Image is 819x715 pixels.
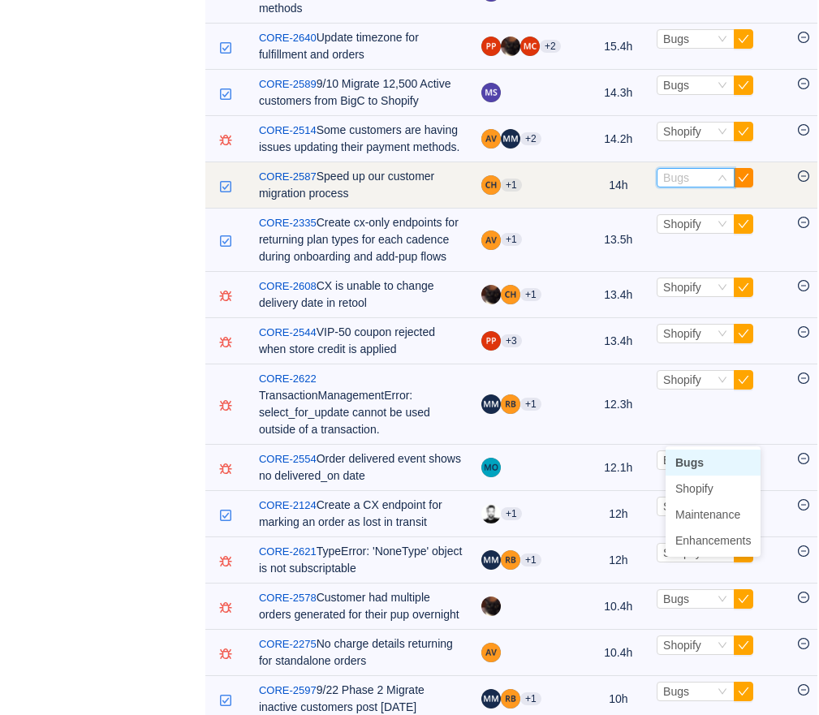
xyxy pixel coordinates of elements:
img: 10303 [219,601,232,614]
img: RB [501,394,520,414]
aui-badge: +2 [520,132,541,145]
a: CORE-2124 [259,497,317,514]
img: 10303 [219,555,232,568]
img: CH [481,175,501,195]
aui-badge: +1 [501,233,522,246]
img: 10318 [219,88,232,101]
td: 15.4h [588,24,649,70]
span: Shopify [663,281,701,294]
td: 12h [588,491,649,537]
i: icon: minus-circle [798,592,809,603]
img: 10318 [219,694,232,707]
img: MS [481,83,501,102]
td: CX is unable to change delivery date in retool [251,272,473,318]
td: 9/10 Migrate 12,500 Active customers from BigC to Shopify [251,70,473,116]
img: 10303 [219,134,232,147]
i: icon: minus-circle [798,78,809,89]
a: CORE-2275 [259,636,317,653]
td: 12.1h [588,445,649,491]
img: 10303 [219,336,232,349]
i: icon: down [718,687,727,698]
i: icon: minus-circle [798,499,809,510]
i: icon: minus-circle [798,638,809,649]
button: icon: check [734,370,753,390]
img: AV [481,129,501,149]
td: Speed up our customer migration process [251,162,473,209]
span: Shopify [663,639,701,652]
span: Shopify [663,546,701,559]
td: Create a CX endpoint for marking an order as lost in transit [251,491,473,537]
img: MC [520,37,540,56]
i: icon: down [718,329,727,340]
button: icon: check [734,214,753,234]
img: 10318 [219,41,232,54]
img: JC [481,597,501,616]
td: 13.4h [588,272,649,318]
td: 14h [588,162,649,209]
span: Bugs [663,79,689,92]
img: RB [501,689,520,709]
span: Bugs [675,456,704,469]
aui-badge: +2 [540,40,561,53]
i: icon: minus-circle [798,326,809,338]
td: Order delivered event shows no delivered_on date [251,445,473,491]
td: 10.4h [588,584,649,630]
a: CORE-2589 [259,76,317,93]
a: CORE-2578 [259,590,317,606]
i: icon: minus-circle [798,453,809,464]
aui-badge: +1 [520,398,541,411]
img: JC [501,37,520,56]
a: CORE-2514 [259,123,317,139]
aui-badge: +3 [501,334,522,347]
td: TransactionManagementError: select_for_update cannot be used outside of a transaction. [251,364,473,445]
img: 10318 [219,235,232,248]
td: Some customers are having issues updating their payment methods. [251,116,473,162]
img: AV [481,230,501,250]
img: 10318 [219,509,232,522]
img: JC [481,285,501,304]
td: Customer had multiple orders generated for their pup overnight [251,584,473,630]
span: Shopify [663,373,701,386]
span: Bugs [663,454,689,467]
a: CORE-2597 [259,683,317,699]
td: 12.3h [588,364,649,445]
td: 13.5h [588,209,649,272]
a: CORE-2335 [259,215,317,231]
i: icon: down [718,173,727,184]
button: icon: check [734,324,753,343]
button: icon: check [734,635,753,655]
i: icon: minus-circle [798,124,809,136]
img: PH [481,331,501,351]
td: VIP-50 coupon rejected when store credit is applied [251,318,473,364]
i: icon: down [718,219,727,230]
i: icon: down [718,34,727,45]
span: Shopify [675,482,713,495]
button: icon: check [734,168,753,187]
button: icon: check [734,589,753,609]
img: MO [481,458,501,477]
span: Maintenance [675,508,740,521]
i: icon: minus-circle [798,217,809,228]
img: RB [501,550,520,570]
td: TypeError: 'NoneType' object is not subscriptable [251,537,473,584]
aui-badge: +1 [501,507,522,520]
a: CORE-2622 [259,371,317,387]
img: 10318 [219,180,232,193]
img: 10303 [219,648,232,661]
i: icon: down [718,594,727,605]
img: AV [481,643,501,662]
span: Enhancements [675,534,751,547]
img: 10303 [219,399,232,412]
a: CORE-2621 [259,544,317,560]
i: icon: minus-circle [798,684,809,696]
i: icon: minus-circle [798,32,809,43]
i: icon: minus-circle [798,545,809,557]
span: Shopify [663,500,701,513]
img: CH [501,285,520,304]
td: Update timezone for fulfillment and orders [251,24,473,70]
i: icon: down [718,282,727,294]
img: 10303 [219,290,232,303]
span: Bugs [663,592,689,605]
img: SM [481,504,501,523]
span: Shopify [663,125,701,138]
